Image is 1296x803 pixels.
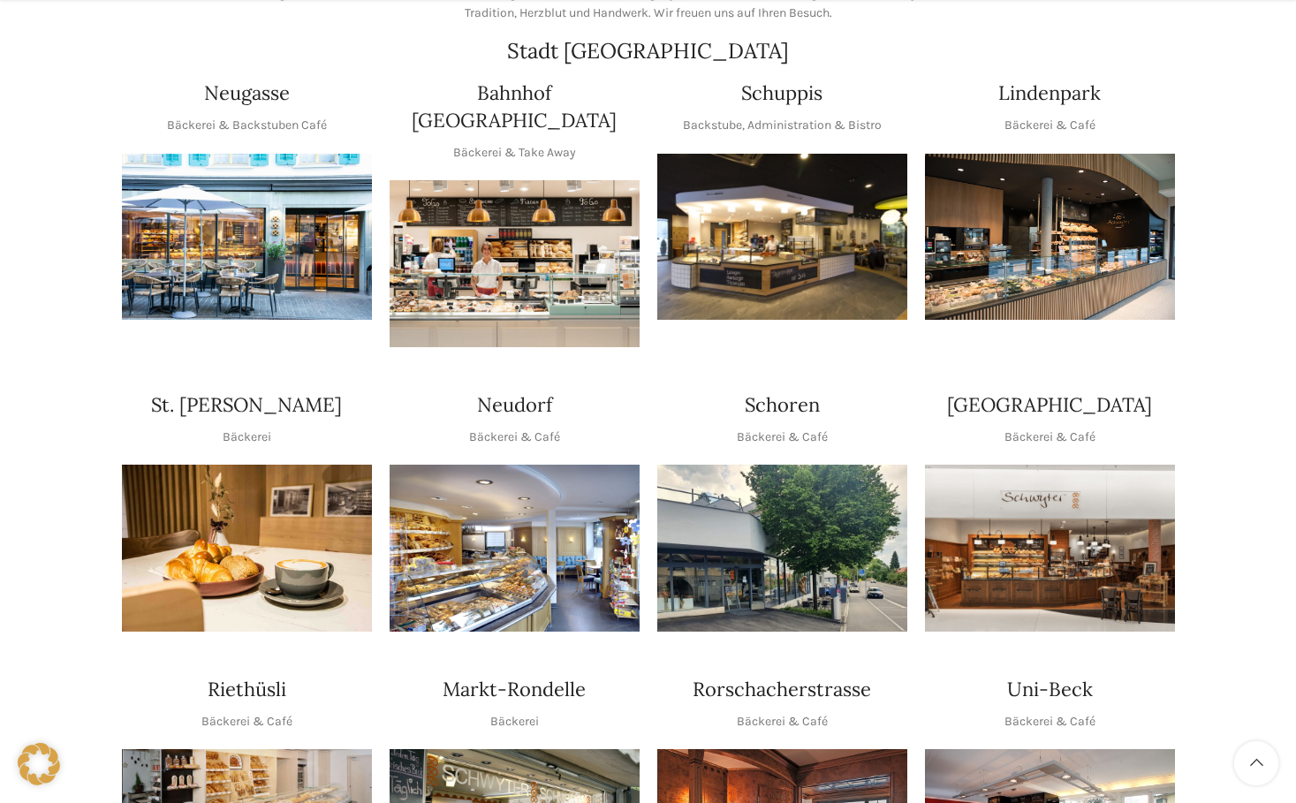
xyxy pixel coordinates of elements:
[390,80,640,134] h4: Bahnhof [GEOGRAPHIC_DATA]
[390,180,640,347] div: 1 / 1
[201,712,292,731] p: Bäckerei & Café
[657,154,907,321] img: 150130-Schwyter-013
[443,676,586,703] h4: Markt-Rondelle
[998,80,1101,107] h4: Lindenpark
[223,428,271,447] p: Bäckerei
[167,116,327,135] p: Bäckerei & Backstuben Café
[151,391,342,419] h4: St. [PERSON_NAME]
[1234,741,1278,785] a: Scroll to top button
[657,465,907,632] div: 1 / 1
[122,465,372,632] div: 1 / 1
[925,154,1175,321] img: 017-e1571925257345
[453,143,576,163] p: Bäckerei & Take Away
[925,465,1175,632] div: 1 / 1
[390,465,640,632] div: 1 / 1
[737,712,828,731] p: Bäckerei & Café
[122,154,372,321] div: 1 / 1
[122,154,372,321] img: Neugasse
[490,712,539,731] p: Bäckerei
[122,465,372,632] img: schwyter-23
[1007,676,1093,703] h4: Uni-Beck
[737,428,828,447] p: Bäckerei & Café
[390,180,640,347] img: Bahnhof St. Gallen
[947,391,1152,419] h4: [GEOGRAPHIC_DATA]
[469,428,560,447] p: Bäckerei & Café
[745,391,820,419] h4: Schoren
[683,116,882,135] p: Backstube, Administration & Bistro
[657,154,907,321] div: 1 / 1
[1004,116,1095,135] p: Bäckerei & Café
[657,465,907,632] img: 0842cc03-b884-43c1-a0c9-0889ef9087d6 copy
[204,80,290,107] h4: Neugasse
[925,465,1175,632] img: Schwyter-1800x900
[693,676,871,703] h4: Rorschacherstrasse
[1004,428,1095,447] p: Bäckerei & Café
[477,391,552,419] h4: Neudorf
[390,465,640,632] img: Neudorf_1
[1004,712,1095,731] p: Bäckerei & Café
[741,80,822,107] h4: Schuppis
[925,154,1175,321] div: 1 / 1
[208,676,286,703] h4: Riethüsli
[122,41,1175,62] h2: Stadt [GEOGRAPHIC_DATA]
